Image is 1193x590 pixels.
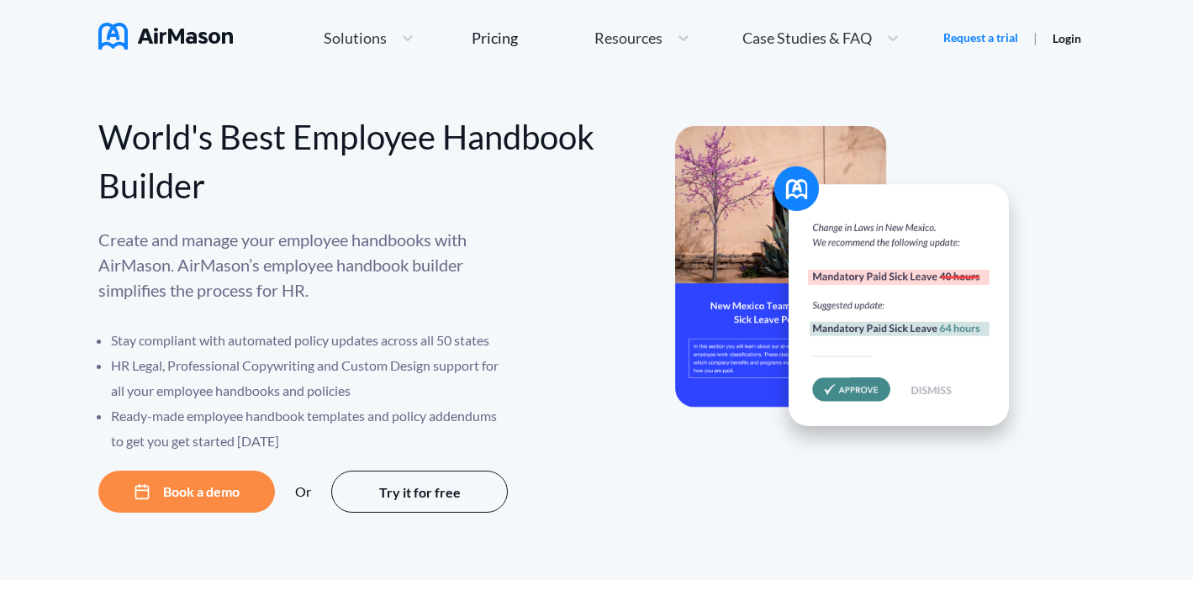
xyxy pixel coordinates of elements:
[111,328,510,353] li: Stay compliant with automated policy updates across all 50 states
[98,227,510,303] p: Create and manage your employee handbooks with AirMason. AirMason’s employee handbook builder sim...
[111,353,510,403] li: HR Legal, Professional Copywriting and Custom Design support for all your employee handbooks and ...
[295,484,311,499] div: Or
[594,30,662,45] span: Resources
[331,471,508,513] button: Try it for free
[1053,31,1081,45] a: Login
[98,23,233,50] img: AirMason Logo
[324,30,387,45] span: Solutions
[675,126,1028,456] img: hero-banner
[111,403,510,454] li: Ready-made employee handbook templates and policy addendums to get you get started [DATE]
[943,29,1018,46] a: Request a trial
[1033,29,1037,45] span: |
[472,30,518,45] div: Pricing
[98,471,275,513] button: Book a demo
[98,113,597,210] div: World's Best Employee Handbook Builder
[472,23,518,53] a: Pricing
[742,30,872,45] span: Case Studies & FAQ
